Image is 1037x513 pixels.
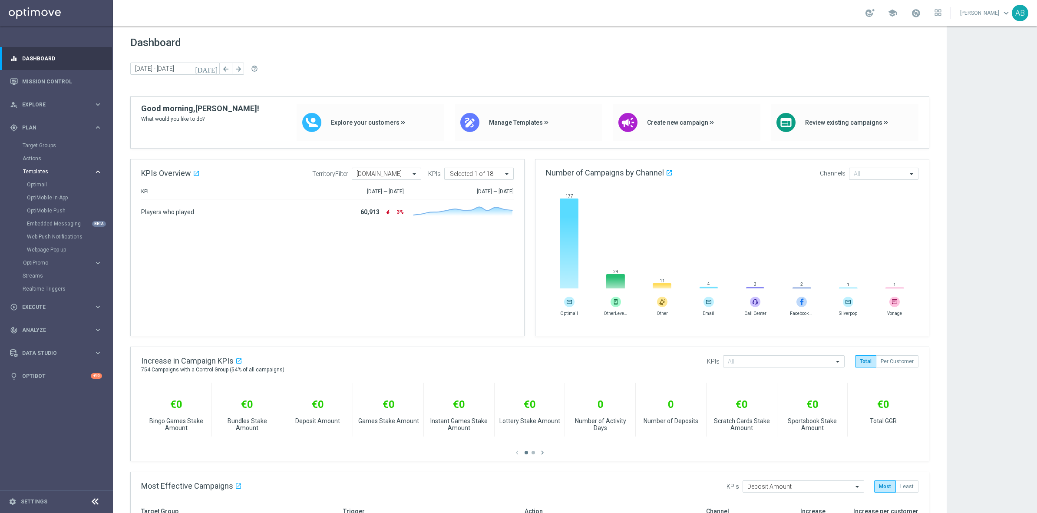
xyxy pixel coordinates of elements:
[23,269,112,282] div: Streams
[10,349,94,357] div: Data Studio
[27,194,90,201] a: OptiMobile In-App
[23,168,102,175] button: Templates keyboard_arrow_right
[10,101,94,109] div: Explore
[22,364,91,387] a: Optibot
[959,7,1012,20] a: [PERSON_NAME]keyboard_arrow_down
[10,303,18,311] i: play_circle_outline
[22,351,94,356] span: Data Studio
[9,498,17,506] i: settings
[22,70,102,93] a: Mission Control
[1001,8,1011,18] span: keyboard_arrow_down
[23,169,94,174] div: Templates
[23,272,90,279] a: Streams
[27,178,112,191] div: Optimail
[23,260,85,265] span: OptiPromo
[21,499,47,504] a: Settings
[10,78,102,85] button: Mission Control
[91,373,102,379] div: +10
[10,124,18,132] i: gps_fixed
[23,256,112,269] div: OptiPromo
[22,102,94,107] span: Explore
[94,349,102,357] i: keyboard_arrow_right
[1012,5,1028,21] div: AB
[27,217,112,230] div: Embedded Messaging
[10,350,102,357] button: Data Studio keyboard_arrow_right
[94,303,102,311] i: keyboard_arrow_right
[10,55,102,62] button: equalizer Dashboard
[27,243,112,256] div: Webpage Pop-up
[10,124,94,132] div: Plan
[23,259,102,266] button: OptiPromo keyboard_arrow_right
[888,8,897,18] span: school
[10,124,102,131] button: gps_fixed Plan keyboard_arrow_right
[10,364,102,387] div: Optibot
[94,259,102,267] i: keyboard_arrow_right
[23,282,112,295] div: Realtime Triggers
[22,47,102,70] a: Dashboard
[10,303,94,311] div: Execute
[22,304,94,310] span: Execute
[27,204,112,217] div: OptiMobile Push
[23,152,112,165] div: Actions
[27,181,90,188] a: Optimail
[27,233,90,240] a: Web Push Notifications
[94,326,102,334] i: keyboard_arrow_right
[10,327,102,334] button: track_changes Analyze keyboard_arrow_right
[10,47,102,70] div: Dashboard
[23,139,112,152] div: Target Groups
[94,100,102,109] i: keyboard_arrow_right
[94,168,102,176] i: keyboard_arrow_right
[23,169,85,174] span: Templates
[27,220,90,227] a: Embedded Messaging
[94,123,102,132] i: keyboard_arrow_right
[22,125,94,130] span: Plan
[22,328,94,333] span: Analyze
[10,304,102,311] button: play_circle_outline Execute keyboard_arrow_right
[10,326,18,334] i: track_changes
[23,155,90,162] a: Actions
[27,191,112,204] div: OptiMobile In-App
[10,101,102,108] button: person_search Explore keyboard_arrow_right
[10,326,94,334] div: Analyze
[10,373,102,380] button: lightbulb Optibot +10
[23,142,90,149] a: Target Groups
[27,246,90,253] a: Webpage Pop-up
[23,165,112,256] div: Templates
[27,230,112,243] div: Web Push Notifications
[10,101,18,109] i: person_search
[23,285,90,292] a: Realtime Triggers
[10,372,18,380] i: lightbulb
[23,260,94,265] div: OptiPromo
[10,55,18,63] i: equalizer
[27,207,90,214] a: OptiMobile Push
[92,221,106,227] div: BETA
[10,70,102,93] div: Mission Control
